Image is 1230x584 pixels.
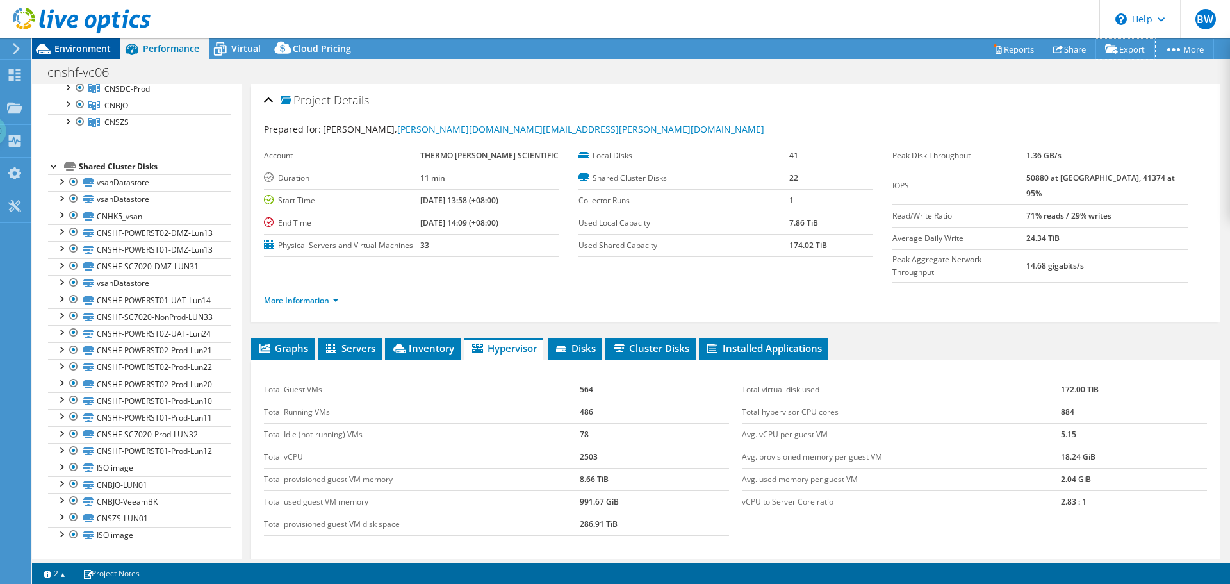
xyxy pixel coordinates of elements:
[554,342,596,355] span: Disks
[264,217,420,229] label: End Time
[1095,39,1155,59] a: Export
[1061,423,1207,446] td: 5.15
[578,149,789,162] label: Local Disks
[983,39,1044,59] a: Reports
[48,208,231,224] a: CNHK5_vsan
[48,97,231,113] a: CNBJO
[48,460,231,476] a: ISO image
[789,172,798,183] b: 22
[1044,39,1096,59] a: Share
[48,476,231,493] a: CNBJO-LUN01
[580,379,729,401] td: 564
[48,409,231,426] a: CNSHF-POWERST01-Prod-Lun11
[54,42,111,54] span: Environment
[104,117,129,128] span: CNSZS
[48,241,231,258] a: CNSHF-POWERST01-DMZ-Lun13
[323,123,764,135] span: [PERSON_NAME],
[420,195,498,206] b: [DATE] 13:58 (+08:00)
[48,493,231,510] a: CNBJO-VeeamBK
[48,376,231,392] a: CNSHF-POWERST02-Prod-Lun20
[334,92,369,108] span: Details
[1115,13,1127,25] svg: \n
[264,401,580,423] td: Total Running VMs
[1154,39,1214,59] a: More
[420,217,498,228] b: [DATE] 14:09 (+08:00)
[48,80,231,97] a: CNSDC-Prod
[264,446,580,468] td: Total vCPU
[1026,233,1060,244] b: 24.34 TiB
[578,239,789,252] label: Used Shared Capacity
[580,423,729,446] td: 78
[1026,150,1062,161] b: 1.36 GB/s
[705,342,822,355] span: Installed Applications
[264,123,321,135] label: Prepared for:
[48,224,231,241] a: CNSHF-POWERST02-DMZ-Lun13
[742,490,1061,513] td: vCPU to Server Core ratio
[397,123,764,135] a: [PERSON_NAME][DOMAIN_NAME][EMAIL_ADDRESS][PERSON_NAME][DOMAIN_NAME]
[293,42,351,54] span: Cloud Pricing
[742,446,1061,468] td: Avg. provisioned memory per guest VM
[789,240,827,251] b: 174.02 TiB
[391,342,454,355] span: Inventory
[420,240,429,251] b: 33
[789,150,798,161] b: 41
[48,443,231,460] a: CNSHF-POWERST01-Prod-Lun12
[892,149,1026,162] label: Peak Disk Throughput
[1061,468,1207,490] td: 2.04 GiB
[612,342,689,355] span: Cluster Disks
[35,565,74,581] a: 2
[1026,210,1111,221] b: 71% reads / 29% writes
[281,94,331,107] span: Project
[578,172,789,185] label: Shared Cluster Disks
[231,42,261,54] span: Virtual
[420,150,559,161] b: THERMO [PERSON_NAME] SCIENTIFIC
[79,159,231,174] div: Shared Cluster Disks
[1195,9,1216,29] span: BW
[48,308,231,325] a: CNSHF-SC7020-NonProd-LUN33
[258,342,308,355] span: Graphs
[264,149,420,162] label: Account
[580,513,729,535] td: 286.91 TiB
[48,258,231,275] a: CNSHF-SC7020-DMZ-LUN31
[48,510,231,526] a: CNSZS-LUN01
[264,239,420,252] label: Physical Servers and Virtual Machines
[1061,490,1207,513] td: 2.83 : 1
[789,195,794,206] b: 1
[48,342,231,359] a: CNSHF-POWERST02-Prod-Lun21
[580,401,729,423] td: 486
[48,426,231,443] a: CNSHF-SC7020-Prod-LUN32
[580,468,729,490] td: 8.66 TiB
[1026,172,1175,199] b: 50880 at [GEOGRAPHIC_DATA], 41374 at 95%
[580,446,729,468] td: 2503
[104,83,150,94] span: CNSDC-Prod
[742,379,1061,401] td: Total virtual disk used
[324,342,375,355] span: Servers
[892,253,1026,279] label: Peak Aggregate Network Throughput
[578,194,789,207] label: Collector Runs
[578,217,789,229] label: Used Local Capacity
[1061,401,1207,423] td: 884
[42,65,129,79] h1: cnshf-vc06
[143,42,199,54] span: Performance
[264,513,580,535] td: Total provisioned guest VM disk space
[892,179,1026,192] label: IOPS
[1061,446,1207,468] td: 18.24 GiB
[48,392,231,409] a: CNSHF-POWERST01-Prod-Lun10
[1026,260,1084,271] b: 14.68 gigabits/s
[48,114,231,131] a: CNSZS
[264,172,420,185] label: Duration
[1061,379,1207,401] td: 172.00 TiB
[264,295,339,306] a: More Information
[264,468,580,490] td: Total provisioned guest VM memory
[580,490,729,513] td: 991.67 GiB
[742,401,1061,423] td: Total hypervisor CPU cores
[892,210,1026,222] label: Read/Write Ratio
[789,217,818,228] b: 7.86 TiB
[48,359,231,376] a: CNSHF-POWERST02-Prod-Lun22
[420,172,445,183] b: 11 min
[264,194,420,207] label: Start Time
[892,232,1026,245] label: Average Daily Write
[48,292,231,308] a: CNSHF-POWERST01-UAT-Lun14
[48,527,231,544] a: ISO image
[48,325,231,342] a: CNSHF-POWERST02-UAT-Lun24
